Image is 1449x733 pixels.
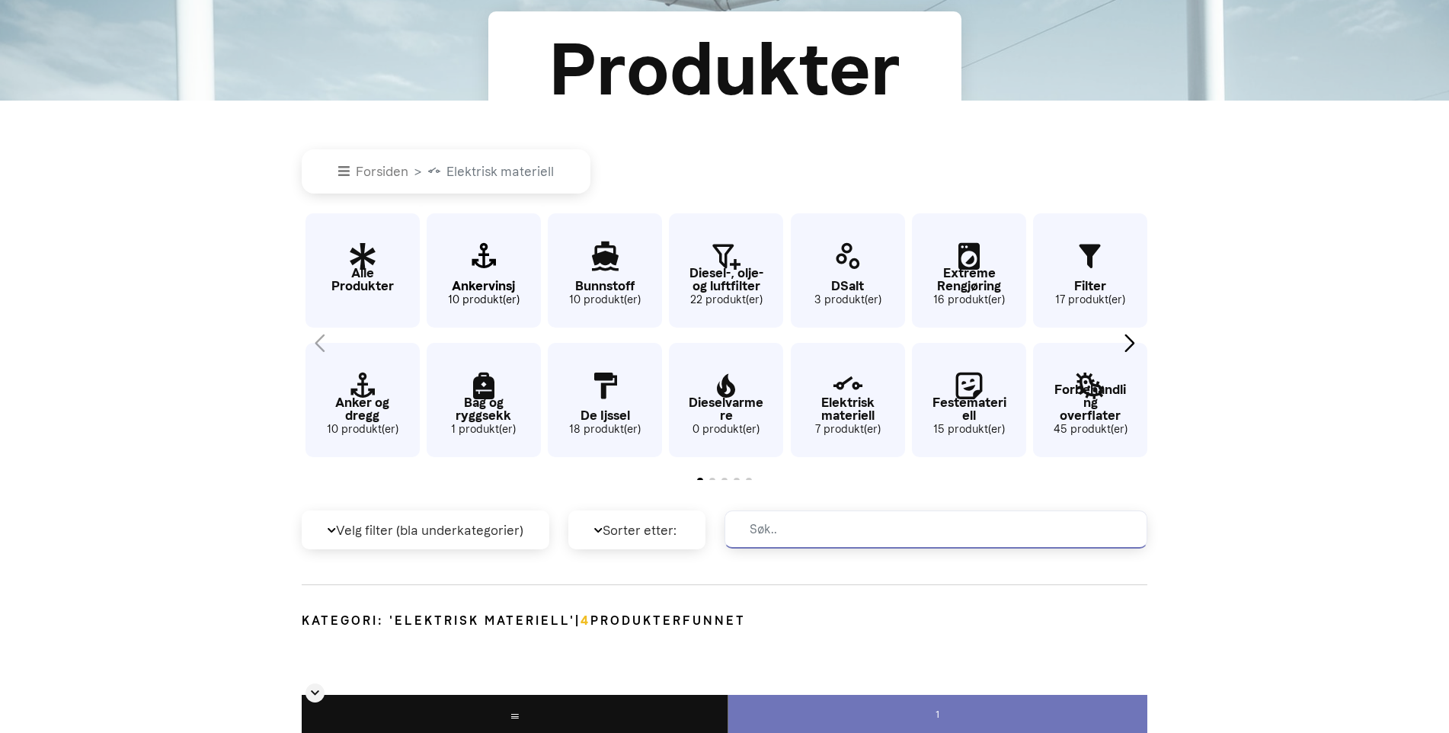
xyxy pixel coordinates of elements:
div: 14 / 62 [1030,335,1147,461]
div: 5 / 62 [545,206,662,331]
p: Velg filter (bla underkategorier) [302,511,549,549]
small: 16 produkt(er) [912,292,1026,309]
div: 7 / 62 [666,206,783,331]
div: 4 / 62 [423,335,540,461]
div: 10 / 62 [787,335,904,461]
span: Go to slide 2 [709,478,715,484]
small: 10 produkt(er) [548,292,662,309]
p: Alle Produkter [305,267,420,293]
p: DSalt [791,280,905,293]
div: 3 / 62 [423,206,540,331]
small: 1 produkt(er) [427,421,541,438]
p: Sorter etter: [568,511,705,549]
nav: breadcrumb [302,149,1147,194]
span: Go to slide 4 [734,478,740,484]
span: 4 [581,613,590,628]
div: 12 / 62 [908,335,1025,461]
p: Filter [1033,280,1147,293]
span: | produkt funnet [575,612,746,630]
small: 45 produkt(er) [1033,421,1147,438]
div: 9 / 62 [787,206,904,331]
span: Go to slide 5 [746,478,752,484]
p: Anker og dregg [305,396,420,422]
small: 7 produkt(er) [791,421,905,438]
p: Bunnstoff [548,280,662,293]
div: 1 / 62 [302,206,419,331]
span: Go to slide 3 [721,478,728,484]
small: 3 produkt(er) [791,292,905,309]
span: Elektrisk materiell [427,164,554,179]
div: 11 / 62 [908,206,1025,331]
p: Diesel-, olje- og luftfilter [669,267,783,293]
p: Bag og ryggsekk [427,396,541,422]
small: 0 produkt(er) [669,421,783,438]
h1: Kategori: ' ' [302,612,1147,630]
small: 10 produkt(er) [305,421,420,438]
span: Elektrisk materiell [395,613,570,628]
p: Festemateriell [912,396,1026,422]
div: Next slide [1119,326,1140,360]
p: Dieselvarmere [669,396,783,422]
span: er [663,613,683,628]
small: 17 produkt(er) [1033,292,1147,309]
div: 8 / 62 [666,335,783,461]
p: Forbehandling overflater [1033,383,1147,422]
div: 13 / 62 [1030,206,1147,331]
small: 10 produkt(er) [427,292,541,309]
span: Go to slide 1 [697,478,703,484]
a: Forsiden [338,164,408,179]
p: De Ijssel [548,409,662,422]
input: Søk.. [724,511,1147,549]
small: 18 produkt(er) [548,421,662,438]
div: 2 / 62 [302,335,419,461]
small: 22 produkt(er) [669,292,783,309]
div: 6 / 62 [545,335,662,461]
p: Elektrisk materiell [791,396,905,422]
small: 15 produkt(er) [912,421,1026,438]
div: Produkter [538,15,912,125]
div: 1 [728,695,1148,733]
div: Skjul sidetall [305,683,325,703]
p: Ankervinsj [427,280,541,293]
p: Extreme Rengjøring [912,267,1026,293]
